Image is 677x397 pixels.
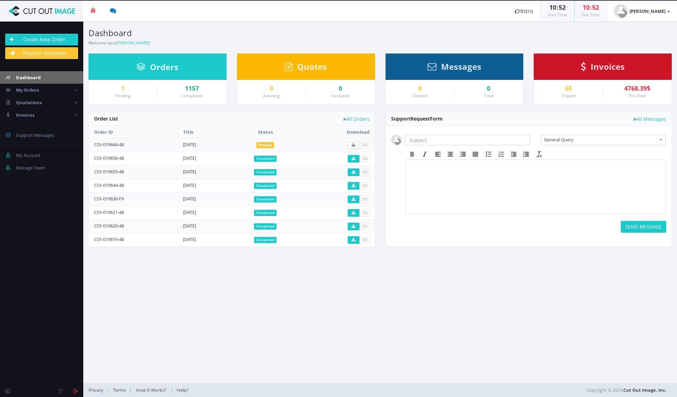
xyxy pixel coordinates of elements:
span: Completed [254,183,277,189]
span: : [590,3,592,11]
small: Awaiting [263,93,280,99]
a: [DATE] [183,236,196,242]
a: [DATE] [183,182,196,188]
span: Messages [441,61,481,72]
a: [PERSON_NAME] [607,1,677,22]
span: Completed [254,210,277,216]
a: Privacy [88,387,107,393]
a: Help? [173,387,192,393]
a: COI-019620-48 [94,223,124,229]
a: Intro [508,1,540,22]
a: [DATE] [183,209,196,215]
a: COI-019656-48 [94,155,124,161]
a: 65 [539,85,597,92]
div: | | | [88,383,477,397]
span: 52 [559,3,566,11]
a: 1 [94,85,152,92]
span: General Query [544,135,656,144]
a: [DATE] [183,168,196,175]
div: Align right [457,150,469,159]
a: All Messages [633,116,666,122]
div: 4768.39$ [608,85,666,92]
img: user_default.jpg [391,135,401,145]
span: Invoices [591,61,625,72]
small: Total [484,93,493,99]
button: SEND MESSAGE [621,221,666,233]
a: COI-019655-48 [94,168,124,175]
strong: [PERSON_NAME] [629,8,666,14]
a: Terms [109,387,129,393]
small: Our Time [582,12,600,18]
iframe: Rich Text Area. Press ALT-F9 for menu. Press ALT-F10 for toolbar. Press ALT-0 for help [406,160,666,213]
div: Increase indent [520,150,532,159]
a: Orders [136,65,178,72]
span: 10 [583,3,590,11]
small: Accepted [331,93,349,99]
a: Quotes [285,65,327,71]
a: [DATE] [183,155,196,161]
span: Request [411,115,430,122]
span: Completed [254,196,277,202]
span: 52 [592,3,599,11]
span: Support Form [391,115,443,122]
a: COI-019619-48 [94,236,124,242]
a: Messages [428,65,481,71]
div: 0 [459,85,518,92]
th: Title [178,126,229,138]
span: Copyright © 2025, [586,387,667,394]
div: Decrease indent [507,150,520,159]
span: Support Messages [16,132,54,138]
span: Quotes [297,61,327,72]
a: How It Works? [132,387,171,393]
span: Orders [150,61,178,73]
div: Align center [444,150,457,159]
h3: Dashboard [88,28,375,38]
span: My Orders [16,87,39,93]
div: Italic [418,150,431,159]
small: Unread [413,93,427,99]
div: Numbered list [495,150,507,159]
div: Align left [432,150,444,159]
small: Your Time [548,12,567,18]
span: Completed [254,237,277,243]
span: Completed [254,223,277,230]
a: All Orders [343,116,370,122]
a: Request Quotation [5,47,78,59]
a: 1157 [163,85,221,92]
a: 0 [243,85,301,92]
span: Pending [256,142,274,148]
div: Clear formatting [533,150,545,159]
span: Completed [254,169,277,175]
a: Cut Out Image, Inc. [623,387,667,393]
th: Download [301,126,374,138]
a: 0 [311,85,370,92]
a: COI-019630-FX [94,196,124,202]
span: My Account [16,152,41,158]
span: Quotations [16,99,42,106]
a: COI-019621-48 [94,209,124,215]
th: Status [229,126,301,138]
th: Order ID [89,126,178,138]
small: Welcome back ! [88,40,150,46]
small: Pending [115,93,131,99]
a: Invoices [581,65,625,71]
img: user_default.jpg [614,4,628,18]
div: Justify [469,150,482,159]
a: [PERSON_NAME] [117,40,149,46]
span: : [556,3,559,11]
small: You Owe [629,93,646,99]
small: Completed [181,93,202,99]
small: Unpaid [561,93,575,99]
span: Order List [94,115,118,122]
span: 10 [549,3,556,11]
a: 0 [391,85,449,92]
input: Subject [405,135,531,145]
a: [DATE] [183,141,196,148]
span: Manage Team [16,165,45,171]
